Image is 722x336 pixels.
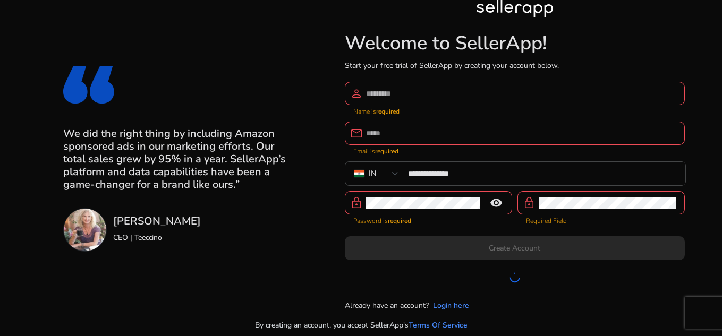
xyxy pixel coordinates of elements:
[388,217,411,225] strong: required
[345,300,429,311] p: Already have an account?
[350,127,363,140] span: email
[113,215,201,228] h3: [PERSON_NAME]
[345,60,685,71] p: Start your free trial of SellerApp by creating your account below.
[345,32,685,55] h1: Welcome to SellerApp!
[350,87,363,100] span: person
[433,300,469,311] a: Login here
[350,196,363,209] span: lock
[375,147,398,156] strong: required
[526,214,676,226] mat-error: Required Field
[113,232,201,243] p: CEO | Teeccino
[523,196,536,209] span: lock
[369,168,376,179] div: IN
[483,196,509,209] mat-icon: remove_red_eye
[63,127,290,191] h3: We did the right thing by including Amazon sponsored ads in our marketing efforts. Our total sale...
[353,105,676,116] mat-error: Name is
[376,107,400,116] strong: required
[409,320,468,331] a: Terms Of Service
[353,214,504,226] mat-error: Password is
[353,145,676,156] mat-error: Email is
